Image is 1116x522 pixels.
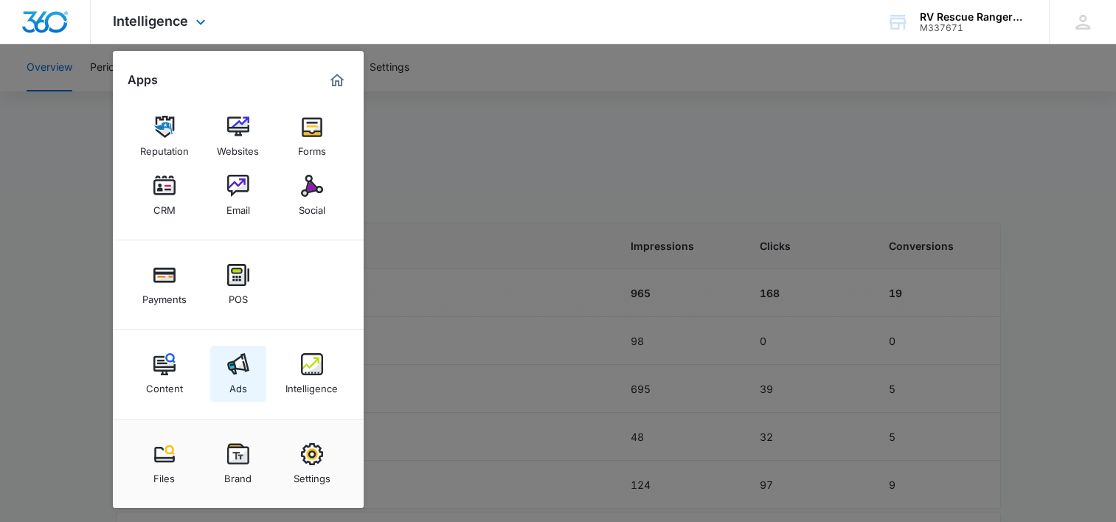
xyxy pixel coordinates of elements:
a: Social [284,167,340,223]
div: Files [153,465,175,484]
div: Social [299,197,325,216]
a: Reputation [136,108,193,164]
a: Files [136,436,193,492]
a: Marketing 360® Dashboard [325,69,349,92]
div: CRM [153,197,176,216]
div: account id [920,23,1027,33]
a: POS [210,257,266,313]
div: POS [229,286,248,305]
span: Intelligence [113,13,188,29]
div: Brand [224,465,252,484]
div: Ads [229,375,247,394]
div: Content [146,375,183,394]
a: Email [210,167,266,223]
a: Settings [284,436,340,492]
div: Intelligence [285,375,338,394]
div: account name [920,11,1027,23]
a: Ads [210,346,266,402]
div: Reputation [140,138,189,157]
a: Intelligence [284,346,340,402]
a: CRM [136,167,193,223]
a: Content [136,346,193,402]
div: Email [226,197,250,216]
div: Settings [294,465,330,484]
h2: Apps [128,73,158,87]
div: Websites [217,138,259,157]
div: Forms [298,138,326,157]
a: Forms [284,108,340,164]
a: Payments [136,257,193,313]
a: Brand [210,436,266,492]
div: Payments [142,286,187,305]
a: Websites [210,108,266,164]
